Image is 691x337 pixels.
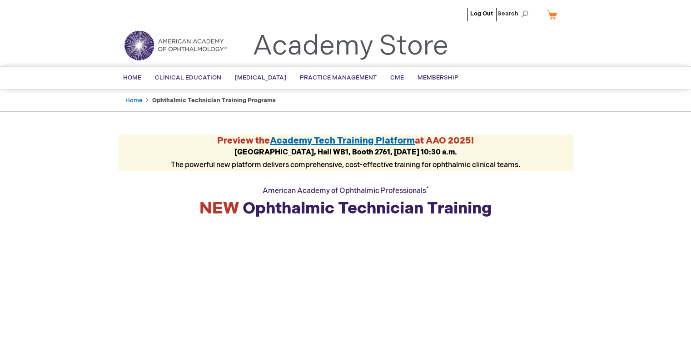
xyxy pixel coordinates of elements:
span: Clinical Education [155,74,221,81]
span: Home [123,74,141,81]
strong: Ophthalmic Technician Training [199,199,492,218]
span: American Academy of Ophthalmic Professionals [263,187,429,195]
a: Log Out [470,10,493,17]
strong: [GEOGRAPHIC_DATA], Hall WB1, Booth 2761, [DATE] 10:30 a.m. [234,148,457,157]
span: [MEDICAL_DATA] [235,74,286,81]
span: Practice Management [300,74,377,81]
span: Membership [418,74,458,81]
strong: Ophthalmic Technician Training Programs [152,97,276,104]
a: Academy Store [253,30,448,63]
a: Academy Tech Training Platform [270,135,415,146]
span: The powerful new platform delivers comprehensive, cost-effective training for ophthalmic clinical... [171,148,520,169]
sup: ® [426,186,429,192]
span: NEW [199,199,239,218]
strong: Preview the at AAO 2025! [217,135,474,146]
span: Search [497,5,532,23]
a: Home [125,97,142,104]
span: CME [390,74,404,81]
